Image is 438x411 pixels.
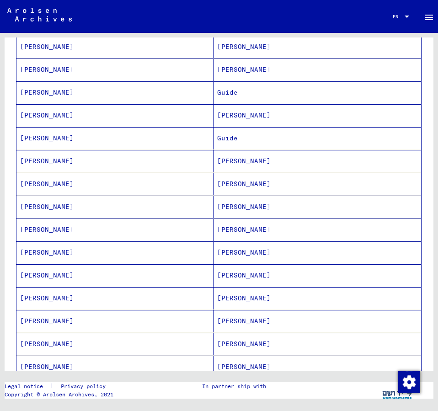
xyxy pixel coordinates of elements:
a: Legal notice [5,382,50,390]
mat-cell: [PERSON_NAME] [16,59,214,81]
mat-cell: [PERSON_NAME] [214,36,421,58]
mat-cell: [PERSON_NAME] [16,196,214,218]
a: Privacy policy [53,382,117,390]
mat-cell: [PERSON_NAME] [214,173,421,195]
mat-cell: Guide [214,81,421,104]
mat-cell: [PERSON_NAME] [16,333,214,355]
mat-cell: [PERSON_NAME] [214,219,421,241]
mat-cell: [PERSON_NAME] [16,104,214,127]
mat-icon: Side nav toggle icon [423,12,434,23]
div: | [5,382,117,390]
img: Change consent [398,371,420,393]
mat-cell: [PERSON_NAME] [214,150,421,172]
img: yv_logo.png [380,382,415,405]
mat-cell: [PERSON_NAME] [214,333,421,355]
button: Toggle sidenav [420,7,438,26]
mat-cell: [PERSON_NAME] [214,104,421,127]
mat-cell: [PERSON_NAME] [214,196,421,218]
mat-cell: [PERSON_NAME] [16,241,214,264]
mat-cell: [PERSON_NAME] [16,81,214,104]
mat-cell: [PERSON_NAME] [214,59,421,81]
mat-cell: [PERSON_NAME] [16,36,214,58]
mat-cell: [PERSON_NAME] [16,310,214,332]
mat-cell: [PERSON_NAME] [214,356,421,378]
mat-cell: [PERSON_NAME] [16,219,214,241]
mat-cell: [PERSON_NAME] [16,264,214,287]
mat-cell: [PERSON_NAME] [214,264,421,287]
mat-cell: [PERSON_NAME] [214,241,421,264]
img: Arolsen_neg.svg [7,8,72,21]
mat-cell: [PERSON_NAME] [16,173,214,195]
p: Copyright © Arolsen Archives, 2021 [5,390,117,399]
mat-cell: [PERSON_NAME] [214,287,421,310]
mat-cell: [PERSON_NAME] [16,127,214,149]
mat-cell: Guide [214,127,421,149]
p: In partner ship with [202,382,266,390]
mat-cell: [PERSON_NAME] [214,310,421,332]
mat-cell: [PERSON_NAME] [16,356,214,378]
mat-cell: [PERSON_NAME] [16,287,214,310]
mat-cell: [PERSON_NAME] [16,150,214,172]
span: EN [393,14,403,19]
